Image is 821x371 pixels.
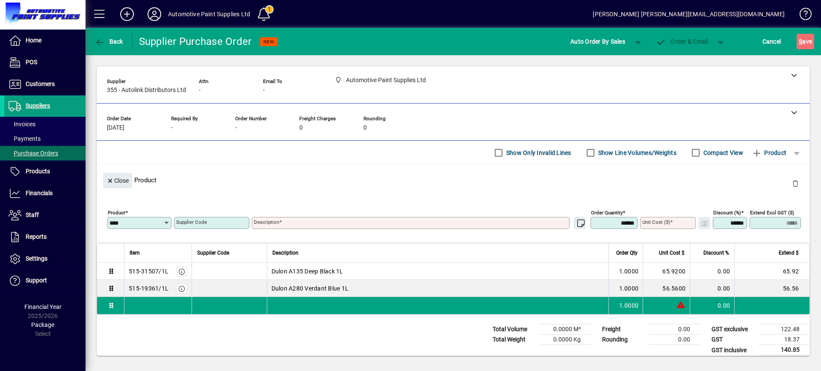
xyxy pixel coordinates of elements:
[176,219,207,225] mat-label: Supplier Code
[106,174,129,188] span: Close
[505,148,571,157] label: Show Only Invalid Lines
[26,59,37,65] span: POS
[299,125,303,131] span: 0
[598,324,649,335] td: Freight
[643,263,690,280] td: 65.9200
[4,226,86,248] a: Reports
[26,277,47,284] span: Support
[652,34,712,49] button: Order & Email
[4,146,86,160] a: Purchase Orders
[4,52,86,73] a: POS
[4,183,86,204] a: Financials
[591,210,623,216] mat-label: Order Quantity
[26,233,47,240] span: Reports
[235,125,237,131] span: -
[707,345,759,356] td: GST inclusive
[103,173,132,188] button: Close
[566,34,629,49] button: Auto Order By Sales
[702,148,743,157] label: Compact View
[254,219,279,225] mat-label: Description
[690,297,734,314] td: 0.00
[598,335,649,345] td: Rounding
[570,35,625,48] span: Auto Order By Sales
[92,34,125,49] button: Back
[26,190,53,196] span: Financials
[713,210,741,216] mat-label: Discount (%)
[4,117,86,131] a: Invoices
[649,335,700,345] td: 0.00
[4,74,86,95] a: Customers
[762,35,781,48] span: Cancel
[540,324,591,335] td: 0.0000 M³
[540,335,591,345] td: 0.0000 Kg
[616,248,638,258] span: Order Qty
[263,87,265,94] span: -
[26,211,39,218] span: Staff
[139,35,252,48] div: Supplier Purchase Order
[759,345,810,356] td: 140.85
[593,7,785,21] div: [PERSON_NAME] [PERSON_NAME][EMAIL_ADDRESS][DOMAIN_NAME]
[799,38,802,45] span: S
[659,248,685,258] span: Unit Cost $
[86,34,133,49] app-page-header-button: Back
[759,324,810,335] td: 122.48
[26,168,50,175] span: Products
[656,38,708,45] span: Order & Email
[690,263,734,280] td: 0.00
[488,324,540,335] td: Total Volume
[707,324,759,335] td: GST exclusive
[785,179,806,187] app-page-header-button: Delete
[734,280,809,297] td: 56.56
[141,6,168,22] button: Profile
[363,125,367,131] span: 0
[793,2,810,30] a: Knowledge Base
[107,87,186,94] span: 355 - Autolink Distributors Ltd
[797,34,814,49] button: Save
[608,263,643,280] td: 1.0000
[4,270,86,291] a: Support
[4,205,86,226] a: Staff
[4,30,86,51] a: Home
[9,150,58,157] span: Purchase Orders
[171,125,173,131] span: -
[26,37,41,44] span: Home
[4,248,86,270] a: Settings
[26,255,47,262] span: Settings
[101,176,134,184] app-page-header-button: Close
[608,297,643,314] td: 1.0000
[649,324,700,335] td: 0.00
[597,148,676,157] label: Show Line Volumes/Weights
[799,35,812,48] span: ave
[95,38,123,45] span: Back
[750,210,794,216] mat-label: Extend excl GST ($)
[31,321,54,328] span: Package
[199,87,201,94] span: -
[759,335,810,345] td: 18.37
[643,280,690,297] td: 56.5600
[108,210,125,216] mat-label: Product
[26,80,55,87] span: Customers
[703,248,729,258] span: Discount %
[707,335,759,345] td: GST
[760,34,783,49] button: Cancel
[642,219,670,225] mat-label: Unit Cost ($)
[107,125,124,131] span: [DATE]
[488,335,540,345] td: Total Weight
[97,164,810,196] div: Product
[779,248,799,258] span: Extend $
[168,7,250,21] div: Automotive Paint Supplies Ltd
[113,6,141,22] button: Add
[608,280,643,297] td: 1.0000
[9,135,41,142] span: Payments
[690,280,734,297] td: 0.00
[4,131,86,146] a: Payments
[24,303,62,310] span: Financial Year
[4,161,86,182] a: Products
[26,102,50,109] span: Suppliers
[9,121,35,128] span: Invoices
[263,39,274,45] span: NEW
[785,173,806,193] button: Delete
[734,263,809,280] td: 65.92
